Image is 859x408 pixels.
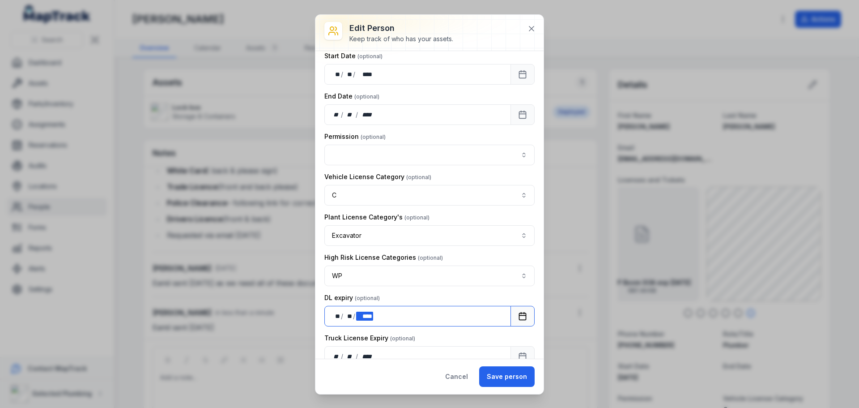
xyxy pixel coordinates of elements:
[341,110,344,119] div: /
[324,266,535,286] button: WP
[356,70,373,79] div: year,
[332,352,341,361] div: day,
[359,352,375,361] div: year,
[324,92,379,101] label: End Date
[344,312,353,321] div: month,
[324,52,383,60] label: Start Date
[510,104,535,125] button: Calendar
[324,293,380,302] label: DL expiry
[332,312,341,321] div: day,
[359,110,375,119] div: year,
[356,352,359,361] div: /
[353,70,356,79] div: /
[341,312,344,321] div: /
[510,306,535,326] button: Calendar
[510,64,535,85] button: Calendar
[324,253,443,262] label: High Risk License Categories
[324,185,535,206] button: C
[356,110,359,119] div: /
[344,70,353,79] div: month,
[324,225,535,246] button: Excavator
[341,70,344,79] div: /
[356,312,373,321] div: year,
[353,312,356,321] div: /
[510,346,535,367] button: Calendar
[344,352,356,361] div: month,
[332,110,341,119] div: day,
[349,34,453,43] div: Keep track of who has your assets.
[344,110,356,119] div: month,
[324,132,386,141] label: Permission
[438,366,476,387] button: Cancel
[479,366,535,387] button: Save person
[324,334,415,343] label: Truck License Expiry
[324,213,429,222] label: Plant License Category's
[341,352,344,361] div: /
[332,70,341,79] div: day,
[324,172,431,181] label: Vehicle License Category
[349,22,453,34] h3: Edit person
